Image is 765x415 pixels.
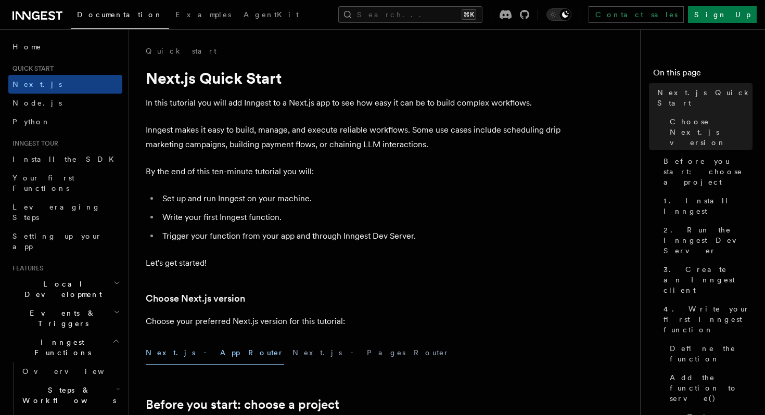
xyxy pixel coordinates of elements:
span: 1. Install Inngest [664,196,753,216]
span: Add the function to serve() [670,372,753,404]
h4: On this page [653,67,753,83]
p: In this tutorial you will add Inngest to a Next.js app to see how easy it can be to build complex... [146,96,562,110]
kbd: ⌘K [462,9,476,20]
a: Home [8,37,122,56]
span: 2. Run the Inngest Dev Server [664,225,753,256]
a: Next.js Quick Start [653,83,753,112]
a: Install the SDK [8,150,122,168]
span: 3. Create an Inngest client [664,264,753,295]
button: Inngest Functions [8,333,122,362]
p: Choose your preferred Next.js version for this tutorial: [146,314,562,329]
button: Toggle dark mode [546,8,571,21]
span: 4. Write your first Inngest function [664,304,753,335]
span: Before you start: choose a project [664,156,753,187]
span: Install the SDK [12,155,120,163]
a: Documentation [71,3,169,29]
a: Node.js [8,94,122,112]
a: Examples [169,3,237,28]
button: Events & Triggers [8,304,122,333]
a: 4. Write your first Inngest function [659,300,753,339]
a: Before you start: choose a project [659,152,753,191]
a: Overview [18,362,122,381]
a: AgentKit [237,3,305,28]
span: Steps & Workflows [18,385,116,406]
span: Events & Triggers [8,308,113,329]
span: Quick start [8,64,54,73]
button: Next.js - Pages Router [292,341,450,365]
span: Inngest Functions [8,337,112,358]
a: Add the function to serve() [666,368,753,408]
li: Write your first Inngest function. [159,210,562,225]
a: Sign Up [688,6,757,23]
a: 2. Run the Inngest Dev Server [659,221,753,260]
span: Next.js [12,80,62,88]
span: Inngest tour [8,139,58,148]
li: Set up and run Inngest on your machine. [159,191,562,206]
span: Home [12,42,42,52]
a: Quick start [146,46,216,56]
span: Choose Next.js version [670,116,753,148]
a: Before you start: choose a project [146,397,339,412]
a: Choose Next.js version [146,291,245,306]
a: 1. Install Inngest [659,191,753,221]
span: AgentKit [244,10,299,19]
span: Define the function [670,343,753,364]
button: Steps & Workflows [18,381,122,410]
span: Documentation [77,10,163,19]
span: Features [8,264,43,273]
span: Local Development [8,279,113,300]
button: Search...⌘K [338,6,482,23]
p: Inngest makes it easy to build, manage, and execute reliable workflows. Some use cases include sc... [146,123,562,152]
a: 3. Create an Inngest client [659,260,753,300]
h1: Next.js Quick Start [146,69,562,87]
a: Next.js [8,75,122,94]
a: Define the function [666,339,753,368]
a: Python [8,112,122,131]
a: Choose Next.js version [666,112,753,152]
span: Node.js [12,99,62,107]
span: Your first Functions [12,174,74,192]
span: Python [12,118,50,126]
a: Leveraging Steps [8,198,122,227]
button: Next.js - App Router [146,341,284,365]
li: Trigger your function from your app and through Inngest Dev Server. [159,229,562,243]
span: Next.js Quick Start [657,87,753,108]
a: Your first Functions [8,168,122,198]
span: Leveraging Steps [12,203,100,222]
span: Setting up your app [12,232,102,251]
span: Overview [22,367,130,375]
a: Setting up your app [8,227,122,256]
p: By the end of this ten-minute tutorial you will: [146,164,562,179]
button: Local Development [8,275,122,304]
a: Contact sales [589,6,684,23]
span: Examples [175,10,231,19]
p: Let's get started! [146,256,562,270]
